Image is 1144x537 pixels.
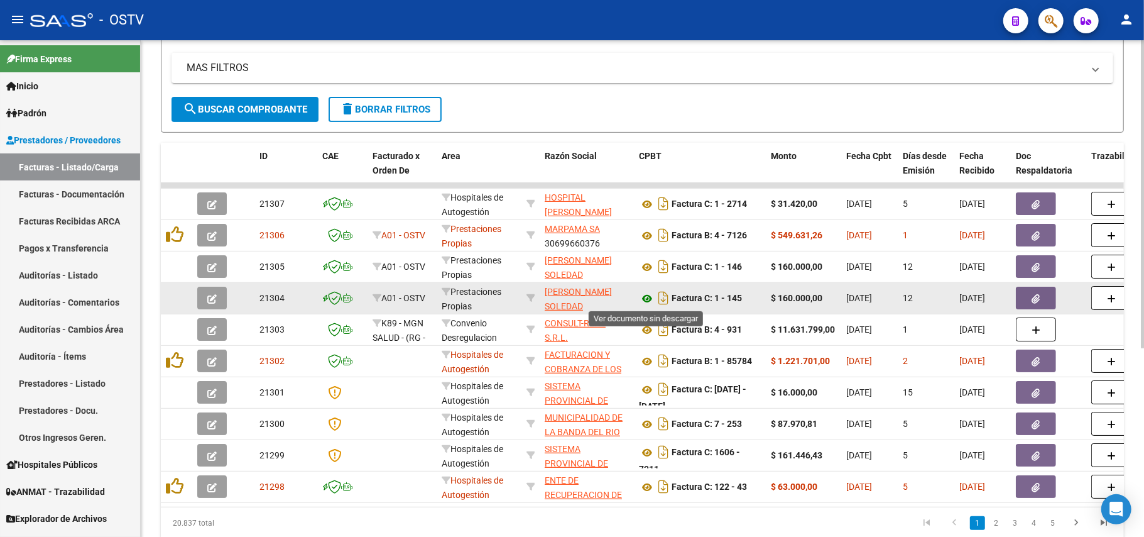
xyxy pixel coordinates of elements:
span: 21298 [259,482,285,492]
datatable-header-cell: ID [254,143,317,198]
span: MUNICIPALIDAD DE LA BANDA DEL RIO SALI [545,412,623,451]
li: page 5 [1043,512,1062,534]
strong: $ 549.631,26 [771,230,822,240]
mat-icon: search [183,101,198,116]
div: Open Intercom Messenger [1101,494,1131,524]
span: Hospitales de Autogestión [442,475,503,500]
span: 1 [903,230,908,240]
span: 21306 [259,230,285,240]
span: 21301 [259,387,285,397]
button: Buscar Comprobante [172,97,319,122]
datatable-header-cell: Monto [766,143,841,198]
span: 5 [903,419,908,429]
span: Hospitales de Autogestión [442,381,503,406]
span: Razón Social [545,151,597,161]
span: Hospitales de Autogestión [442,192,503,217]
mat-panel-title: MAS FILTROS [187,61,1083,75]
span: Hospitales de Autogestión [442,412,503,437]
strong: Factura B: 4 - 931 [672,325,742,335]
span: Prestaciones Propias [442,224,501,248]
span: A01 - OSTV [381,262,425,272]
span: ANMAT - Trazabilidad [6,485,105,499]
span: [DATE] [846,450,872,460]
i: Descargar documento [655,442,672,462]
a: 5 [1045,516,1060,530]
mat-expansion-panel-header: MAS FILTROS [172,53,1113,83]
span: 21305 [259,262,285,272]
strong: Factura C: 1 - 145 [672,294,742,304]
strong: $ 11.631.799,00 [771,324,835,335]
div: 27310447922 [545,285,629,311]
span: Fecha Cpbt [846,151,891,161]
datatable-header-cell: Area [437,143,521,198]
strong: Factura C: [DATE] - [DATE] [639,385,746,412]
span: 12 [903,293,913,303]
span: 5 [903,450,908,460]
div: 30691822849 [545,442,629,468]
div: 30691822849 [545,379,629,406]
strong: Factura C: 1 - 146 [672,262,742,272]
span: FACTURACION Y COBRANZA DE LOS EFECTORES PUBLICOS S.E. [545,350,621,402]
i: Descargar documento [655,414,672,434]
strong: $ 16.000,00 [771,387,817,397]
span: A01 - OSTV [381,230,425,240]
a: 1 [970,516,985,530]
strong: $ 1.221.701,00 [771,356,830,366]
datatable-header-cell: Fecha Recibido [954,143,1011,198]
span: [DATE] [959,199,985,209]
strong: Factura C: 1606 - 7311 [639,448,740,475]
i: Descargar documento [655,379,672,399]
strong: Factura C: 122 - 43 [672,482,747,492]
a: go to last page [1092,516,1116,530]
span: Doc Respaldatoria [1016,151,1072,175]
span: CPBT [639,151,662,161]
span: [DATE] [959,450,985,460]
span: [PERSON_NAME] SOLEDAD [545,287,612,311]
span: [PERSON_NAME] SOLEDAD [545,255,612,280]
span: 2 [903,356,908,366]
span: 5 [903,482,908,492]
span: 21302 [259,356,285,366]
span: 12 [903,262,913,272]
span: [DATE] [846,293,872,303]
span: Hospitales de Autogestión [442,444,503,468]
span: CAE [322,151,339,161]
i: Descargar documento [655,351,672,371]
datatable-header-cell: Doc Respaldatoria [1011,143,1086,198]
span: [DATE] [846,262,872,272]
datatable-header-cell: Días desde Emisión [898,143,954,198]
div: 30675264194 [545,411,629,437]
span: [DATE] [846,199,872,209]
span: Monto [771,151,797,161]
span: MARPAMA SA [545,224,600,234]
div: 27310447922 [545,253,629,280]
datatable-header-cell: Facturado x Orden De [368,143,437,198]
datatable-header-cell: CAE [317,143,368,198]
mat-icon: menu [10,12,25,27]
a: go to first page [915,516,939,530]
span: SISTEMA PROVINCIAL DE SALUD [545,381,608,420]
span: [DATE] [846,482,872,492]
span: Explorador de Archivos [6,512,107,526]
span: [DATE] [959,356,985,366]
span: Prestaciones Propias [442,287,501,311]
span: Borrar Filtros [340,104,430,115]
strong: Factura B: 4 - 7126 [672,231,747,241]
span: Firma Express [6,52,72,66]
li: page 2 [987,512,1006,534]
strong: $ 31.420,00 [771,199,817,209]
span: 21307 [259,199,285,209]
span: A01 - OSTV [381,293,425,303]
a: 3 [1008,516,1023,530]
span: Prestadores / Proveedores [6,133,121,147]
span: Facturado x Orden De [373,151,420,175]
li: page 1 [968,512,987,534]
span: 21304 [259,293,285,303]
strong: $ 160.000,00 [771,293,822,303]
div: 30715497456 [545,348,629,374]
datatable-header-cell: Fecha Cpbt [841,143,898,198]
i: Descargar documento [655,288,672,308]
span: Buscar Comprobante [183,104,307,115]
i: Descargar documento [655,477,672,497]
strong: $ 63.000,00 [771,482,817,492]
